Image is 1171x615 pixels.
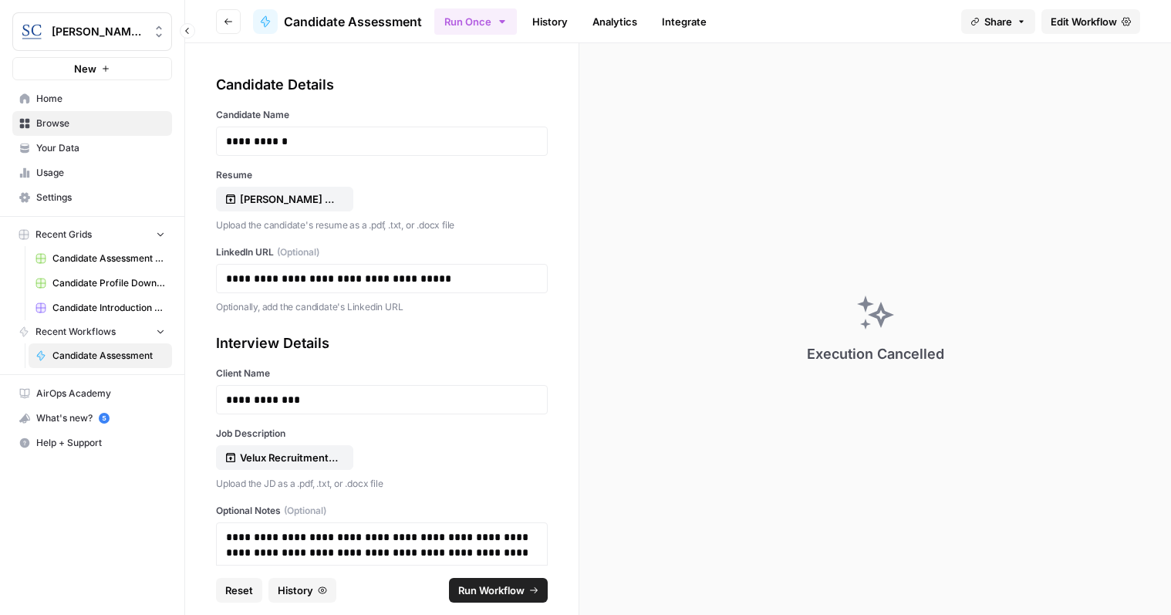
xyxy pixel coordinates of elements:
span: Home [36,92,165,106]
a: Home [12,86,172,111]
text: 5 [102,414,106,422]
button: Run Once [434,8,517,35]
span: [PERSON_NAME] [GEOGRAPHIC_DATA] [52,24,145,39]
button: Velux Recruitment Profile.pdf [216,445,353,470]
button: Run Workflow [449,578,548,603]
span: (Optional) [277,245,319,259]
button: What's new? 5 [12,406,172,431]
button: [PERSON_NAME] 7-2025 Velux.docx [216,187,353,211]
span: Share [984,14,1012,29]
button: Workspace: Stanton Chase Nashville [12,12,172,51]
label: Optional Notes [216,504,548,518]
a: 5 [99,413,110,424]
label: Job Description [216,427,548,441]
span: New [74,61,96,76]
a: Your Data [12,136,172,161]
a: Candidate Introduction Download Sheet [29,296,172,320]
span: Candidate Profile Download Sheet [52,276,165,290]
a: Settings [12,185,172,210]
label: LinkedIn URL [216,245,548,259]
a: Integrate [653,9,716,34]
span: Edit Workflow [1051,14,1117,29]
div: Candidate Details [216,74,548,96]
img: Stanton Chase Nashville Logo [18,18,46,46]
a: Candidate Assessment Download Sheet [29,246,172,271]
label: Candidate Name [216,108,548,122]
div: What's new? [13,407,171,430]
span: Candidate Introduction Download Sheet [52,301,165,315]
a: Usage [12,161,172,185]
a: History [523,9,577,34]
span: Run Workflow [458,583,525,598]
span: Your Data [36,141,165,155]
a: Edit Workflow [1041,9,1140,34]
a: Candidate Assessment [253,9,422,34]
a: Candidate Profile Download Sheet [29,271,172,296]
label: Client Name [216,367,548,380]
span: (Optional) [284,504,326,518]
span: Recent Workflows [35,325,116,339]
button: Help + Support [12,431,172,455]
p: [PERSON_NAME] 7-2025 Velux.docx [240,191,339,207]
button: New [12,57,172,80]
span: Help + Support [36,436,165,450]
p: Optionally, add the candidate's Linkedin URL [216,299,548,315]
span: Usage [36,166,165,180]
div: Execution Cancelled [807,343,944,365]
button: History [268,578,336,603]
button: Recent Grids [12,223,172,246]
span: Candidate Assessment Download Sheet [52,252,165,265]
p: Upload the candidate's resume as a .pdf, .txt, or .docx file [216,218,548,233]
a: AirOps Academy [12,381,172,406]
a: Analytics [583,9,646,34]
button: Share [961,9,1035,34]
button: Reset [216,578,262,603]
p: Upload the JD as a .pdf, .txt, or .docx file [216,476,548,492]
span: Reset [225,583,253,598]
a: Candidate Assessment [29,343,172,368]
div: Interview Details [216,333,548,354]
p: Velux Recruitment Profile.pdf [240,450,339,465]
span: Candidate Assessment [52,349,165,363]
span: Recent Grids [35,228,92,242]
button: Recent Workflows [12,320,172,343]
label: Resume [216,168,548,182]
a: Browse [12,111,172,136]
span: History [278,583,313,598]
span: Settings [36,191,165,204]
span: Candidate Assessment [284,12,422,31]
span: AirOps Academy [36,387,165,400]
span: Browse [36,117,165,130]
